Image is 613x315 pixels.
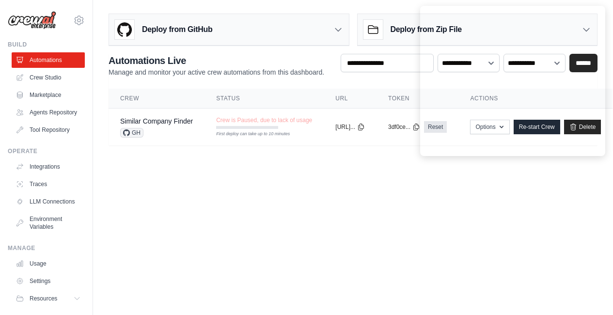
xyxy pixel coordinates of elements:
[109,89,204,109] th: Crew
[12,52,85,68] a: Automations
[12,176,85,192] a: Traces
[12,256,85,271] a: Usage
[30,295,57,302] span: Resources
[12,159,85,174] a: Integrations
[120,117,193,125] a: Similar Company Finder
[115,20,134,39] img: GitHub Logo
[142,24,212,35] h3: Deploy from GitHub
[109,54,324,67] h2: Automations Live
[324,89,377,109] th: URL
[377,89,458,109] th: Token
[12,87,85,103] a: Marketplace
[12,122,85,138] a: Tool Repository
[12,273,85,289] a: Settings
[109,67,324,77] p: Manage and monitor your active crew automations from this dashboard.
[216,131,278,138] div: First deploy can take up to 10 minutes
[204,89,324,109] th: Status
[8,147,85,155] div: Operate
[12,211,85,235] a: Environment Variables
[216,116,312,124] span: Crew is Paused, due to lack of usage
[8,41,85,48] div: Build
[12,105,85,120] a: Agents Repository
[120,128,143,138] span: GH
[8,11,56,30] img: Logo
[391,24,462,35] h3: Deploy from Zip File
[12,291,85,306] button: Resources
[12,70,85,85] a: Crew Studio
[388,123,420,131] button: 3df0ce...
[12,194,85,209] a: LLM Connections
[8,244,85,252] div: Manage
